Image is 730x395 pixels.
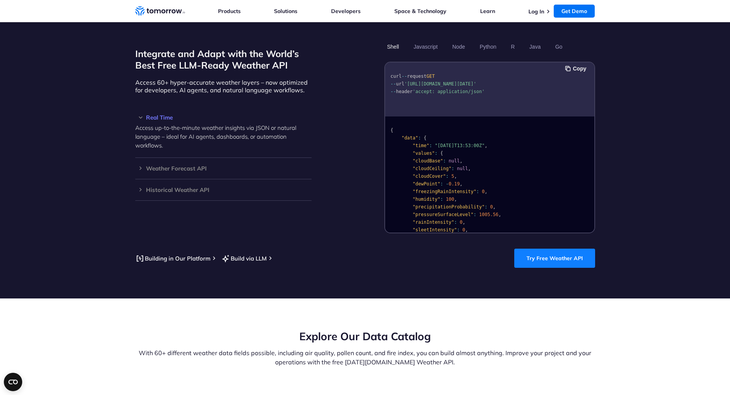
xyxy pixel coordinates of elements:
[135,329,595,344] h2: Explore Our Data Catalog
[412,166,451,171] span: "cloudCeiling"
[401,135,418,141] span: "data"
[390,89,396,94] span: --
[426,74,435,79] span: GET
[411,40,440,53] button: Javascript
[412,212,473,217] span: "pressureSurfaceLevel"
[412,158,443,164] span: "cloudBase"
[528,8,544,15] a: Log In
[440,197,443,202] span: :
[443,158,446,164] span: :
[479,212,499,217] span: 1005.56
[459,158,462,164] span: ,
[468,166,471,171] span: ,
[435,151,437,156] span: :
[440,151,443,156] span: {
[412,227,457,233] span: "sleetIntensity"
[218,8,241,15] a: Products
[451,174,454,179] span: 5
[552,40,565,53] button: Go
[473,212,476,217] span: :
[412,143,429,148] span: "time"
[135,5,185,17] a: Home link
[435,143,484,148] span: "[DATE]T13:53:00Z"
[446,181,448,187] span: -
[482,189,484,194] span: 0
[384,40,402,53] button: Shell
[462,227,465,233] span: 0
[390,74,402,79] span: curl
[412,220,454,225] span: "rainIntensity"
[446,174,448,179] span: :
[274,8,297,15] a: Solutions
[221,254,267,263] a: Build via LLM
[390,128,393,133] span: {
[457,227,459,233] span: :
[565,64,589,73] button: Copy
[477,40,499,53] button: Python
[135,254,210,263] a: Building in Our Platform
[454,174,457,179] span: ,
[484,143,487,148] span: ,
[412,197,440,202] span: "humidity"
[440,181,443,187] span: :
[459,220,462,225] span: 0
[480,8,495,15] a: Learn
[331,8,361,15] a: Developers
[490,204,493,210] span: 0
[484,204,487,210] span: :
[4,373,22,391] button: Open CMP widget
[448,158,459,164] span: null
[407,74,427,79] span: request
[394,8,446,15] a: Space & Technology
[423,135,426,141] span: {
[401,74,407,79] span: --
[390,81,396,87] span: --
[465,227,468,233] span: ,
[412,151,435,156] span: "values"
[135,166,312,171] h3: Weather Forecast API
[527,40,543,53] button: Java
[454,197,457,202] span: ,
[459,181,462,187] span: ,
[429,143,432,148] span: :
[135,115,312,120] h3: Real Time
[462,220,465,225] span: ,
[135,48,312,71] h2: Integrate and Adapt with the World’s Best Free LLM-Ready Weather API
[498,212,501,217] span: ,
[135,348,595,367] p: With 60+ different weather data fields possible, including air quality, pollen count, and fire in...
[412,89,484,94] span: 'accept: application/json'
[396,81,404,87] span: url
[135,79,312,94] p: Access 60+ hyper-accurate weather layers – now optimized for developers, AI agents, and natural l...
[449,40,468,53] button: Node
[476,189,479,194] span: :
[484,189,487,194] span: ,
[448,181,459,187] span: 0.19
[412,189,476,194] span: "freezingRainIntensity"
[404,81,476,87] span: '[URL][DOMAIN_NAME][DATE]'
[412,204,484,210] span: "precipitationProbability"
[135,187,312,193] h3: Historical Weather API
[451,166,454,171] span: :
[457,166,468,171] span: null
[135,123,312,150] p: Access up-to-the-minute weather insights via JSON or natural language – ideal for AI agents, dash...
[418,135,421,141] span: :
[554,5,595,18] a: Get Demo
[412,174,446,179] span: "cloudCover"
[396,89,412,94] span: header
[493,204,495,210] span: ,
[508,40,517,53] button: R
[514,249,595,268] a: Try Free Weather API
[454,220,457,225] span: :
[412,181,440,187] span: "dewPoint"
[446,197,454,202] span: 100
